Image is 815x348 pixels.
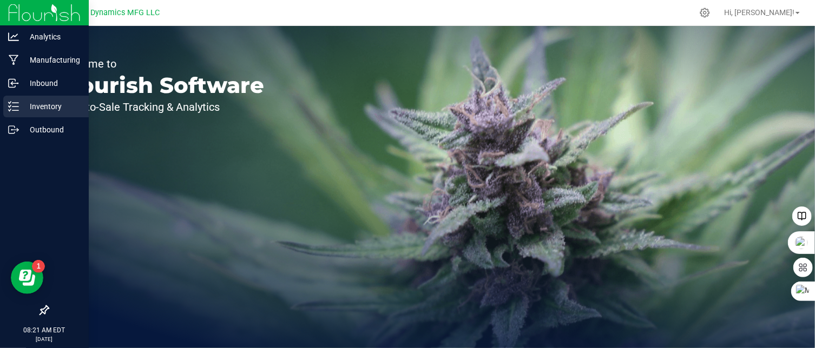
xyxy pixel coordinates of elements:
[19,123,84,136] p: Outbound
[8,55,19,65] inline-svg: Manufacturing
[8,78,19,89] inline-svg: Inbound
[8,101,19,112] inline-svg: Inventory
[58,58,264,69] p: Welcome to
[698,8,712,18] div: Manage settings
[19,30,84,43] p: Analytics
[58,102,264,112] p: Seed-to-Sale Tracking & Analytics
[724,8,794,17] span: Hi, [PERSON_NAME]!
[19,100,84,113] p: Inventory
[32,260,45,273] iframe: Resource center unread badge
[11,262,43,294] iframe: Resource center
[8,31,19,42] inline-svg: Analytics
[58,75,264,96] p: Flourish Software
[19,53,84,66] p: Manufacturing
[19,77,84,90] p: Inbound
[61,8,160,17] span: Modern Dynamics MFG LLC
[5,335,84,343] p: [DATE]
[8,124,19,135] inline-svg: Outbound
[5,325,84,335] p: 08:21 AM EDT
